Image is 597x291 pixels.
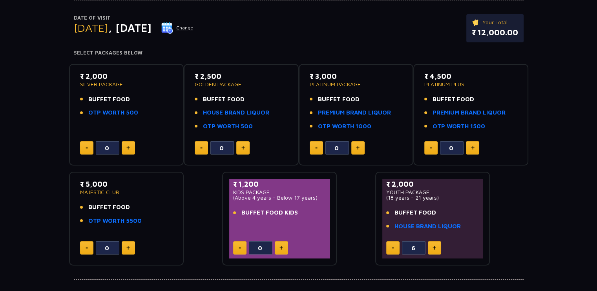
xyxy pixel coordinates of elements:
[88,203,130,212] span: BUFFET FOOD
[472,27,518,38] p: ₹ 12,000.00
[74,21,108,34] span: [DATE]
[392,247,394,249] img: minus
[108,21,152,34] span: , [DATE]
[241,208,298,217] span: BUFFET FOOD KIDS
[472,18,518,27] p: Your Total
[310,71,403,82] p: ₹ 3,000
[233,179,326,189] p: ₹ 1,200
[386,195,479,200] p: (18 years - 21 years)
[88,95,130,104] span: BUFFET FOOD
[126,246,130,250] img: plus
[424,71,517,82] p: ₹ 4,500
[74,14,194,22] p: Date of Visit
[233,195,326,200] p: (Above 4 years - Below 17 years)
[279,246,283,250] img: plus
[86,147,88,149] img: minus
[315,147,318,149] img: minus
[394,222,461,231] a: HOUSE BRAND LIQUOR
[433,246,436,250] img: plus
[80,82,173,87] p: SILVER PACKAGE
[386,189,479,195] p: YOUTH PACKAGE
[203,108,269,117] a: HOUSE BRAND LIQUOR
[74,50,524,56] h4: Select Packages Below
[161,22,194,34] button: Change
[86,247,88,249] img: minus
[394,208,436,217] span: BUFFET FOOD
[318,95,360,104] span: BUFFET FOOD
[88,216,142,226] a: OTP WORTH 5500
[233,189,326,195] p: KIDS PACKAGE
[195,71,288,82] p: ₹ 2,500
[433,122,485,131] a: OTP WORTH 1500
[126,146,130,150] img: plus
[239,247,241,249] img: minus
[241,146,245,150] img: plus
[310,82,403,87] p: PLATINUM PACKAGE
[386,179,479,189] p: ₹ 2,000
[80,189,173,195] p: MAJESTIC CLUB
[318,108,391,117] a: PREMIUM BRAND LIQUOR
[471,146,475,150] img: plus
[433,108,506,117] a: PREMIUM BRAND LIQUOR
[200,147,203,149] img: minus
[430,147,432,149] img: minus
[80,71,173,82] p: ₹ 2,000
[472,18,480,27] img: ticket
[80,179,173,189] p: ₹ 5,000
[203,95,245,104] span: BUFFET FOOD
[433,95,474,104] span: BUFFET FOOD
[88,108,138,117] a: OTP WORTH 500
[318,122,371,131] a: OTP WORTH 1000
[424,82,517,87] p: PLATINUM PLUS
[356,146,360,150] img: plus
[203,122,253,131] a: OTP WORTH 500
[195,82,288,87] p: GOLDEN PACKAGE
